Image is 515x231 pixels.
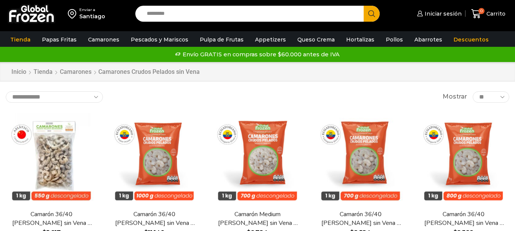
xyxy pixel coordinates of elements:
[469,5,507,23] a: 0 Carrito
[382,32,407,47] a: Pollos
[415,6,462,21] a: Iniciar sesión
[423,10,462,18] span: Iniciar sesión
[84,32,123,47] a: Camarones
[33,68,53,76] a: Tienda
[485,10,505,18] span: Carrito
[98,68,200,75] h1: Camarones Crudos Pelados sin Vena
[319,210,402,228] a: Camarón 36/40 [PERSON_NAME] sin Vena – Silver – Caja 10 kg
[443,92,467,101] span: Mostrar
[294,32,339,47] a: Queso Crema
[411,32,446,47] a: Abarrotes
[478,8,485,14] span: 0
[6,32,34,47] a: Tienda
[251,32,290,47] a: Appetizers
[11,68,27,76] a: Inicio
[113,210,196,228] a: Camarón 36/40 [PERSON_NAME] sin Vena – Super Prime – Caja 10 kg
[79,13,105,20] div: Santiago
[68,7,79,20] img: address-field-icon.svg
[196,32,247,47] a: Pulpa de Frutas
[38,32,80,47] a: Papas Fritas
[364,6,380,22] button: Search button
[422,210,505,228] a: Camarón 36/40 [PERSON_NAME] sin Vena – Gold – Caja 10 kg
[450,32,493,47] a: Descuentos
[10,210,93,228] a: Camarón 36/40 [PERSON_NAME] sin Vena – Bronze – Caja 10 kg
[216,210,298,228] a: Camarón Medium [PERSON_NAME] sin Vena – Silver – Caja 10 kg
[59,68,92,76] a: Camarones
[127,32,192,47] a: Pescados y Mariscos
[79,7,105,13] div: Enviar a
[342,32,378,47] a: Hortalizas
[11,68,200,76] nav: Breadcrumb
[6,91,103,103] select: Pedido de la tienda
